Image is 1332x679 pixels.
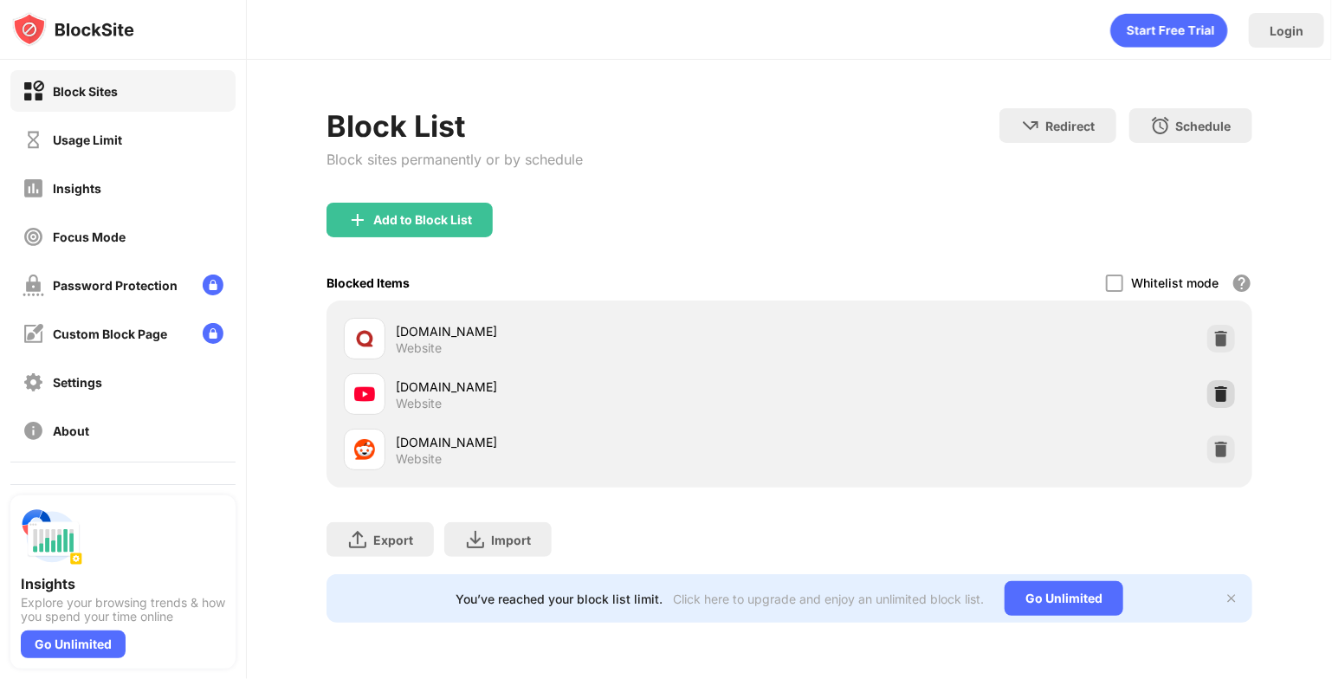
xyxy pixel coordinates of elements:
[1132,275,1219,290] div: Whitelist mode
[23,129,44,151] img: time-usage-off.svg
[53,133,122,147] div: Usage Limit
[396,378,789,396] div: [DOMAIN_NAME]
[673,592,984,606] div: Click here to upgrade and enjoy an unlimited block list.
[396,451,442,467] div: Website
[21,575,225,592] div: Insights
[354,328,375,349] img: favicons
[373,533,413,547] div: Export
[23,81,44,102] img: block-on.svg
[53,424,89,438] div: About
[373,213,472,227] div: Add to Block List
[354,384,375,404] img: favicons
[1176,119,1232,133] div: Schedule
[23,420,44,442] img: about-off.svg
[23,226,44,248] img: focus-off.svg
[491,533,531,547] div: Import
[354,439,375,460] img: favicons
[21,596,225,624] div: Explore your browsing trends & how you spend your time online
[396,340,442,356] div: Website
[1110,13,1228,48] div: animation
[23,372,44,393] img: settings-off.svg
[203,275,223,295] img: lock-menu.svg
[327,108,583,144] div: Block List
[456,592,663,606] div: You’ve reached your block list limit.
[1005,581,1123,616] div: Go Unlimited
[53,230,126,244] div: Focus Mode
[53,375,102,390] div: Settings
[1270,23,1303,38] div: Login
[23,323,44,345] img: customize-block-page-off.svg
[12,12,134,47] img: logo-blocksite.svg
[53,278,178,293] div: Password Protection
[53,181,101,196] div: Insights
[327,275,410,290] div: Blocked Items
[53,84,118,99] div: Block Sites
[396,396,442,411] div: Website
[327,151,583,168] div: Block sites permanently or by schedule
[21,483,42,504] img: blocking-icon.svg
[1225,592,1238,605] img: x-button.svg
[23,275,44,296] img: password-protection-off.svg
[53,327,167,341] div: Custom Block Page
[23,178,44,199] img: insights-off.svg
[203,323,223,344] img: lock-menu.svg
[21,506,83,568] img: push-insights.svg
[396,433,789,451] div: [DOMAIN_NAME]
[396,322,789,340] div: [DOMAIN_NAME]
[21,630,126,658] div: Go Unlimited
[1046,119,1096,133] div: Redirect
